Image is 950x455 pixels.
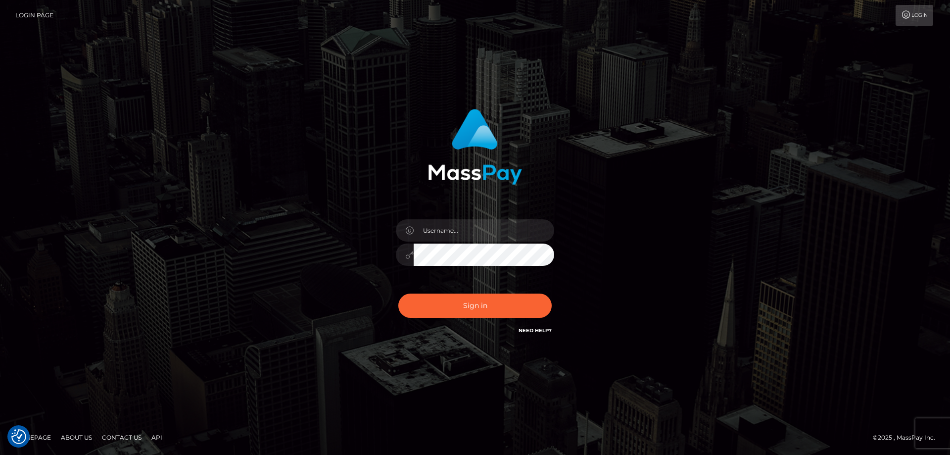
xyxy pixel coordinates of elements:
[15,5,53,26] a: Login Page
[11,430,55,445] a: Homepage
[519,327,552,334] a: Need Help?
[873,432,943,443] div: © 2025 , MassPay Inc.
[896,5,933,26] a: Login
[98,430,145,445] a: Contact Us
[414,219,554,242] input: Username...
[428,109,522,185] img: MassPay Login
[11,429,26,444] img: Revisit consent button
[11,429,26,444] button: Consent Preferences
[147,430,166,445] a: API
[57,430,96,445] a: About Us
[398,294,552,318] button: Sign in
